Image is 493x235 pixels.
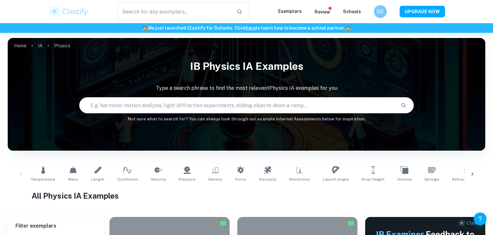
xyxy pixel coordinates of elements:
[151,176,166,182] span: Velocity
[362,176,384,182] span: Drop Height
[8,84,485,92] p: Type a search phrase to find the most relevant Physics IA examples for you
[8,116,485,122] h6: Not sure what to search for? You can always look through our example Internal Assessments below f...
[80,96,395,114] input: E.g. harmonic motion analysis, light diffraction experiments, sliding objects down a ramp...
[38,41,43,50] a: IA
[31,176,55,182] span: Temperature
[1,24,492,32] h6: We just launched Clastify for Schools. Click to learn how to become a school partner.
[376,8,384,15] h6: GC
[8,217,104,235] h6: Filter exemplars
[278,8,302,15] p: Exemplars
[348,220,354,227] img: Marked
[323,176,349,182] span: Launch Angle
[54,42,70,49] p: Physics
[220,220,226,227] img: Marked
[289,176,310,182] span: Restitution
[32,190,461,202] h1: All Physics IA Examples
[424,176,439,182] span: Springs
[235,176,246,182] span: Force
[400,6,445,17] button: UPGRADE NOW
[398,100,409,111] button: Search
[246,25,256,31] a: here
[315,8,330,15] p: Review
[14,41,26,50] a: Home
[452,176,483,182] span: Refractive Index
[8,56,485,77] h1: IB Physics IA examples
[397,176,412,182] span: Volume
[48,5,89,18] img: Clastify logo
[259,176,276,182] span: Viscosity
[142,25,148,31] span: 🏫
[208,176,222,182] span: Density
[345,25,351,31] span: 🏫
[343,9,361,14] a: Schools
[91,176,104,182] span: Length
[474,212,487,225] button: Help and Feedback
[118,3,232,21] input: Search for any exemplars...
[117,176,138,182] span: Oscillation
[374,5,387,18] button: GC
[68,176,78,182] span: Mass
[179,176,195,182] span: Pressure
